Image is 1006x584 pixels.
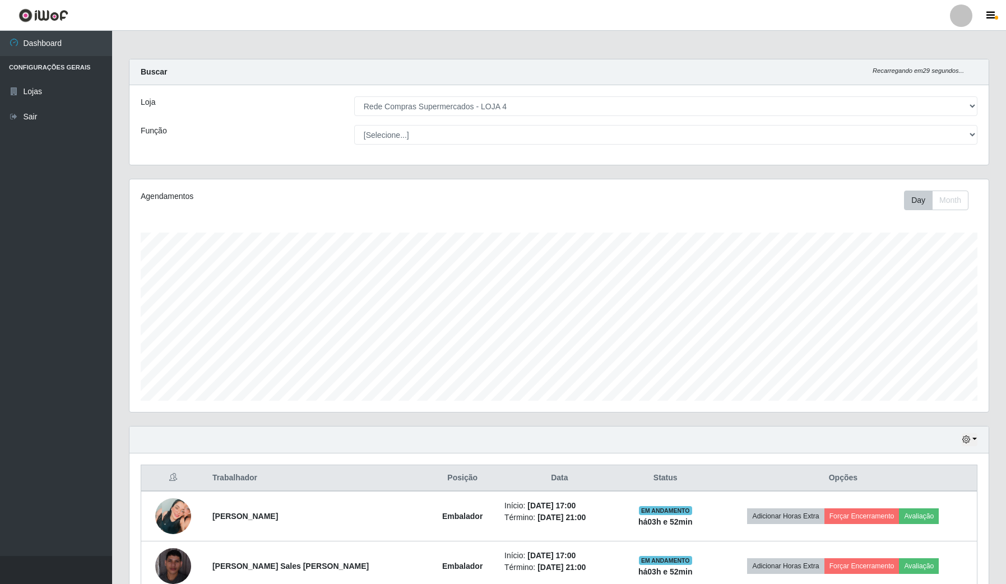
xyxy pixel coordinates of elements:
strong: há 03 h e 52 min [638,567,693,576]
button: Month [932,191,968,210]
time: [DATE] 17:00 [527,501,576,510]
th: Trabalhador [206,465,427,492]
label: Função [141,125,167,137]
time: [DATE] 21:00 [537,563,586,572]
button: Adicionar Horas Extra [747,508,824,524]
button: Avaliação [899,558,939,574]
strong: Embalador [442,512,483,521]
div: First group [904,191,968,210]
label: Loja [141,96,155,108]
i: Recarregando em 29 segundos... [873,67,964,74]
th: Posição [427,465,498,492]
li: Término: [504,562,615,573]
th: Data [498,465,622,492]
time: [DATE] 17:00 [527,551,576,560]
th: Status [622,465,710,492]
strong: há 03 h e 52 min [638,517,693,526]
strong: Buscar [141,67,167,76]
button: Forçar Encerramento [824,558,900,574]
div: Agendamentos [141,191,480,202]
span: EM ANDAMENTO [639,556,692,565]
button: Avaliação [899,508,939,524]
strong: [PERSON_NAME] Sales [PERSON_NAME] [212,562,369,571]
li: Término: [504,512,615,523]
img: 1692486296584.jpeg [155,548,191,584]
button: Day [904,191,933,210]
time: [DATE] 21:00 [537,513,586,522]
th: Opções [710,465,977,492]
button: Forçar Encerramento [824,508,900,524]
div: Toolbar with button groups [904,191,977,210]
strong: Embalador [442,562,483,571]
span: EM ANDAMENTO [639,506,692,515]
li: Início: [504,500,615,512]
strong: [PERSON_NAME] [212,512,278,521]
img: CoreUI Logo [18,8,68,22]
button: Adicionar Horas Extra [747,558,824,574]
li: Início: [504,550,615,562]
img: 1692629764631.jpeg [155,498,191,534]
